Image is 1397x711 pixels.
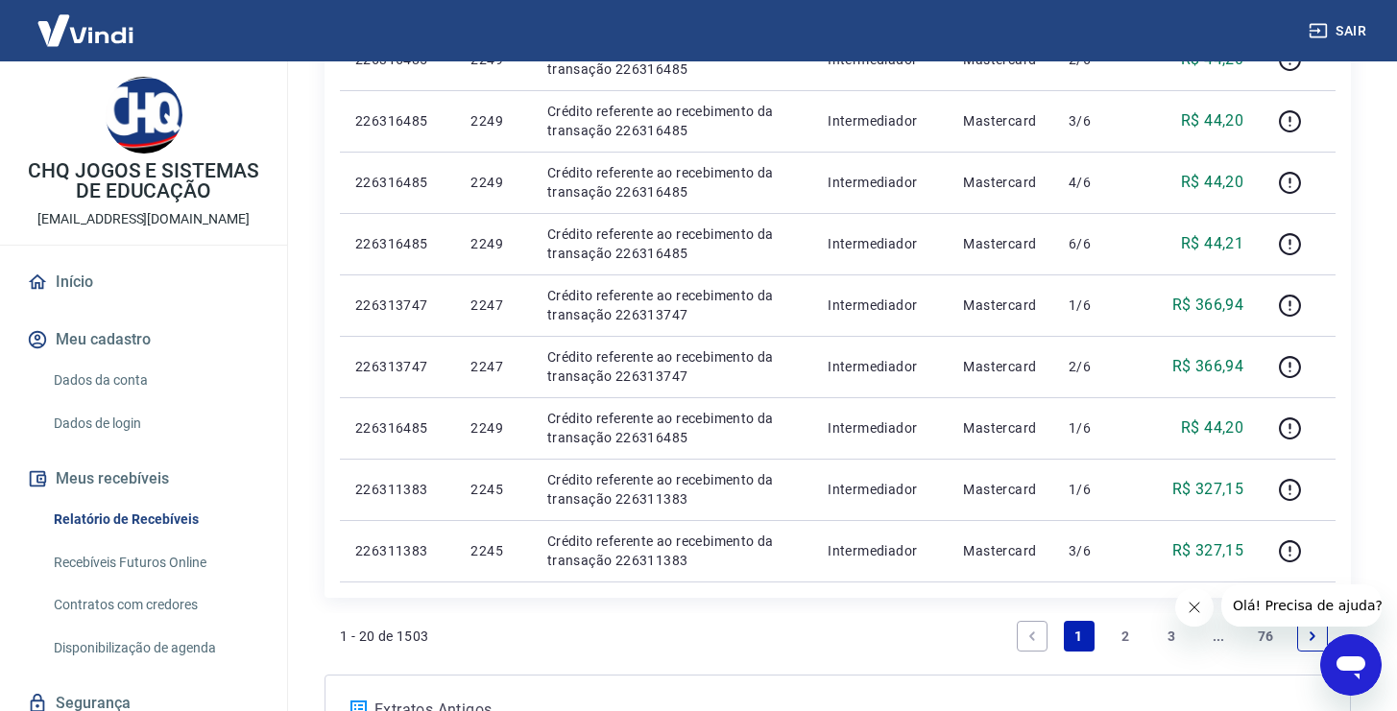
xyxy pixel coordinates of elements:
p: 2249 [470,173,516,192]
p: 2247 [470,357,516,376]
p: R$ 44,21 [1181,232,1243,255]
iframe: Message from company [1221,584,1382,627]
p: Mastercard [963,173,1038,192]
p: Crédito referente ao recebimento da transação 226316485 [547,102,797,140]
p: CHQ JOGOS E SISTEMAS DE EDUCAÇÃO [15,161,272,201]
p: 226316485 [355,234,440,253]
p: Intermediador [828,111,932,130]
p: Crédito referente ao recebimento da transação 226311383 [547,470,797,509]
a: Page 2 [1110,621,1141,652]
p: 2245 [470,541,516,560]
a: Page 1 is your current page [1064,621,1095,652]
p: Mastercard [963,541,1038,560]
p: Intermediador [828,357,932,376]
p: Intermediador [828,418,932,438]
p: Crédito referente ao recebimento da transação 226311383 [547,532,797,570]
p: Intermediador [828,480,932,499]
p: 6/6 [1069,234,1125,253]
p: 226311383 [355,541,440,560]
a: Dados de login [46,404,264,443]
p: Crédito referente ao recebimento da transação 226316485 [547,163,797,201]
p: Mastercard [963,234,1038,253]
p: 226316485 [355,418,440,438]
p: Mastercard [963,480,1038,499]
button: Meu cadastro [23,319,264,361]
p: Mastercard [963,418,1038,438]
a: Page 3 [1157,621,1188,652]
a: Jump forward [1203,621,1234,652]
p: R$ 366,94 [1172,355,1244,378]
p: 226316485 [355,111,440,130]
iframe: Close message [1175,588,1214,627]
p: 1/6 [1069,296,1125,315]
p: Intermediador [828,541,932,560]
a: Início [23,261,264,303]
p: 2249 [470,111,516,130]
p: R$ 327,15 [1172,478,1244,501]
p: 226313747 [355,357,440,376]
img: Vindi [23,1,148,59]
p: 2245 [470,480,516,499]
p: Intermediador [828,173,932,192]
p: 4/6 [1069,173,1125,192]
span: Olá! Precisa de ajuda? [12,13,161,29]
p: 226313747 [355,296,440,315]
p: Crédito referente ao recebimento da transação 226313747 [547,286,797,324]
p: [EMAIL_ADDRESS][DOMAIN_NAME] [37,209,250,229]
p: 1/6 [1069,480,1125,499]
p: Mastercard [963,296,1038,315]
p: 1/6 [1069,418,1125,438]
button: Sair [1305,13,1374,49]
p: 2249 [470,418,516,438]
p: R$ 44,20 [1181,416,1243,439]
p: Intermediador [828,296,932,315]
button: Meus recebíveis [23,458,264,500]
a: Previous page [1017,621,1048,652]
p: Mastercard [963,357,1038,376]
a: Relatório de Recebíveis [46,500,264,539]
p: 226316485 [355,173,440,192]
p: 1 - 20 de 1503 [340,627,429,646]
iframe: Button to launch messaging window [1320,634,1382,696]
p: Crédito referente ao recebimento da transação 226316485 [547,225,797,263]
a: Dados da conta [46,361,264,400]
p: Mastercard [963,111,1038,130]
p: 226311383 [355,480,440,499]
p: 3/6 [1069,541,1125,560]
p: 2249 [470,234,516,253]
a: Disponibilização de agenda [46,628,264,668]
p: Crédito referente ao recebimento da transação 226316485 [547,409,797,447]
p: 3/6 [1069,111,1125,130]
p: R$ 327,15 [1172,539,1244,562]
p: 2247 [470,296,516,315]
a: Recebíveis Futuros Online [46,543,264,582]
p: R$ 44,20 [1181,171,1243,194]
a: Next page [1297,621,1328,652]
a: Page 76 [1250,621,1282,652]
p: 2/6 [1069,357,1125,376]
ul: Pagination [1009,613,1336,659]
a: Contratos com credores [46,585,264,625]
p: R$ 366,94 [1172,294,1244,317]
img: e5bfdad4-339e-4784-9208-21d46ab39991.jpeg [106,77,182,154]
p: Crédito referente ao recebimento da transação 226313747 [547,347,797,386]
p: R$ 44,20 [1181,109,1243,132]
p: Intermediador [828,234,932,253]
